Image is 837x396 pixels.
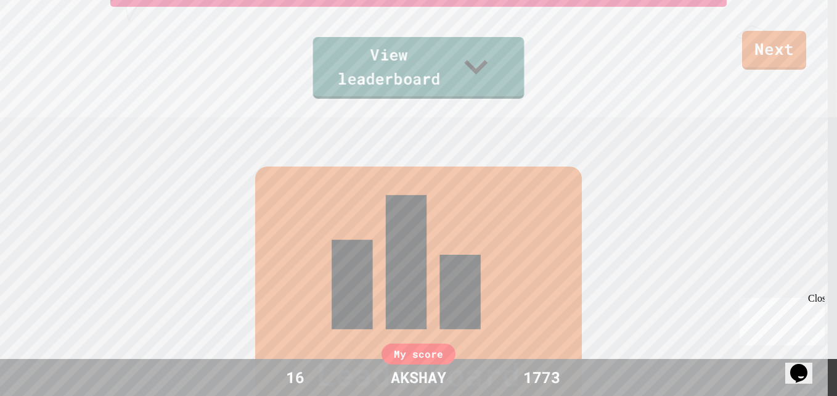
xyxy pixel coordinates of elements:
div: 1773 [496,366,588,389]
div: 16 [249,366,341,389]
div: My score [382,344,455,365]
div: AKSHAY [378,366,459,389]
div: Chat with us now!Close [5,5,85,78]
a: Next [742,31,806,70]
iframe: chat widget [785,347,825,384]
iframe: chat widget [735,293,825,345]
a: View leaderboard [313,37,525,99]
